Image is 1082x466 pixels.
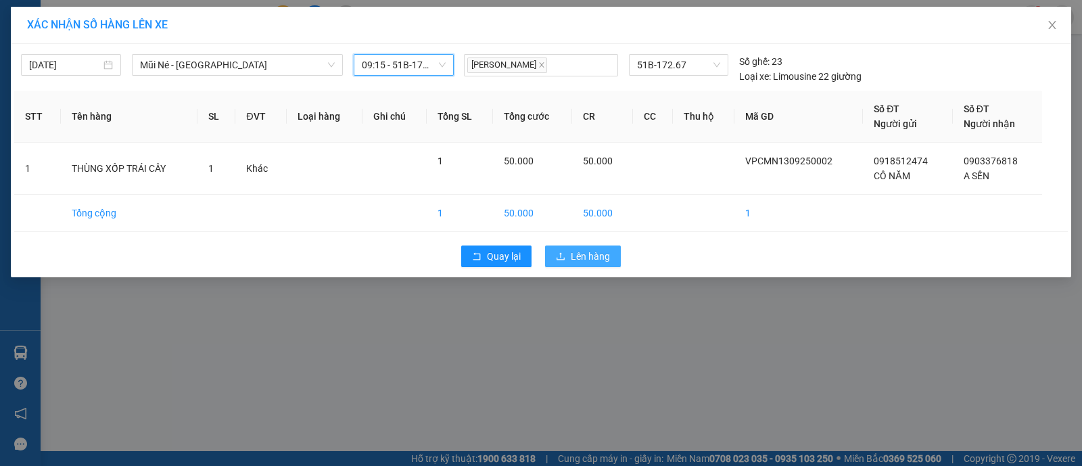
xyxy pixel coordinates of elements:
[538,62,545,68] span: close
[493,91,572,143] th: Tổng cước
[93,73,180,118] li: VP VP [PERSON_NAME] Lão
[571,249,610,264] span: Lên hàng
[467,57,547,73] span: [PERSON_NAME]
[287,91,362,143] th: Loại hàng
[61,91,197,143] th: Tên hàng
[964,103,989,114] span: Số ĐT
[27,18,168,31] span: XÁC NHẬN SỐ HÀNG LÊN XE
[235,91,287,143] th: ĐVT
[208,163,214,174] span: 1
[61,195,197,232] td: Tổng cộng
[964,118,1015,129] span: Người nhận
[633,91,673,143] th: CC
[140,55,335,75] span: Mũi Né - Sài Gòn
[14,91,61,143] th: STT
[637,55,720,75] span: 51B-172.67
[487,249,521,264] span: Quay lại
[739,69,771,84] span: Loại xe:
[461,246,532,267] button: rollbackQuay lại
[964,170,989,181] span: A SẾN
[1033,7,1071,45] button: Close
[7,7,54,54] img: logo.jpg
[545,246,621,267] button: uploadLên hàng
[874,156,928,166] span: 0918512474
[14,143,61,195] td: 1
[438,156,443,166] span: 1
[673,91,734,143] th: Thu hộ
[745,156,832,166] span: VPCMN1309250002
[739,54,782,69] div: 23
[874,103,899,114] span: Số ĐT
[427,91,493,143] th: Tổng SL
[572,91,633,143] th: CR
[739,54,770,69] span: Số ghế:
[734,195,863,232] td: 1
[7,7,196,57] li: Nam Hải Limousine
[362,91,427,143] th: Ghi chú
[362,55,446,75] span: 09:15 - 51B-172.67
[1047,20,1058,30] span: close
[493,195,572,232] td: 50.000
[583,156,613,166] span: 50.000
[197,91,236,143] th: SL
[964,156,1018,166] span: 0903376818
[327,61,335,69] span: down
[504,156,534,166] span: 50.000
[61,143,197,195] td: THÙNG XỐP TRÁI CÂY
[874,118,917,129] span: Người gửi
[235,143,287,195] td: Khác
[734,91,863,143] th: Mã GD
[29,57,101,72] input: 13/09/2025
[739,69,862,84] div: Limousine 22 giường
[572,195,633,232] td: 50.000
[7,73,93,88] li: VP VP chợ Mũi Né
[472,252,481,262] span: rollback
[556,252,565,262] span: upload
[7,91,16,100] span: environment
[874,170,910,181] span: CÔ NĂM
[427,195,493,232] td: 1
